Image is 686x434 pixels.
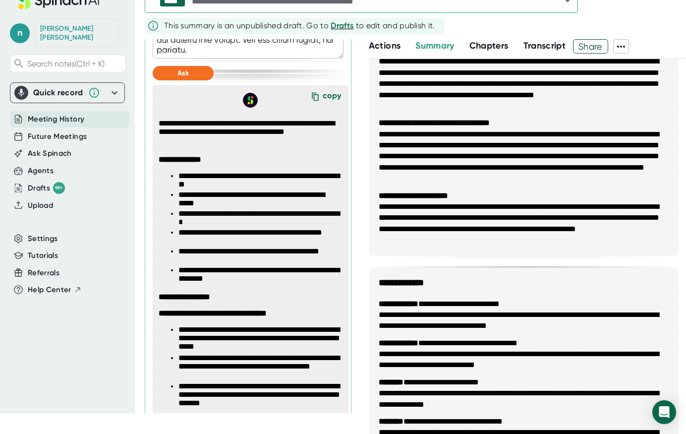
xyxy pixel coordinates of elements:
button: Help Center [28,284,82,296]
div: 99+ [53,182,65,194]
button: Upload [28,200,53,211]
button: Actions [369,39,400,53]
button: Meeting History [28,114,84,125]
span: Summary [415,40,454,51]
button: Ask Spinach [28,148,72,159]
button: Ask [153,66,214,80]
button: Transcript [523,39,566,53]
span: Ask [177,69,189,77]
div: Open Intercom Messenger [652,400,676,424]
button: Summary [415,39,454,53]
span: Chapters [469,40,509,51]
span: Drafts [331,21,353,30]
div: Nicole Kelly [40,24,114,42]
button: Tutorials [28,250,58,261]
span: Actions [369,40,400,51]
span: n [10,23,30,43]
button: Drafts 99+ [28,182,65,194]
div: Drafts [28,182,65,194]
span: Share [573,38,608,55]
button: Future Meetings [28,131,87,142]
div: Quick record [14,83,120,103]
div: copy [323,91,341,104]
div: This summary is an unpublished draft. Go to to edit and publish it. [164,20,435,32]
span: Search notes (Ctrl + K) [27,59,105,68]
button: Chapters [469,39,509,53]
span: Help Center [28,284,71,296]
span: Transcript [523,40,566,51]
button: Agents [28,165,54,177]
button: Settings [28,233,58,245]
button: Referrals [28,267,59,279]
div: Quick record [33,88,83,98]
button: Share [573,39,608,54]
button: Drafts [331,20,353,32]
